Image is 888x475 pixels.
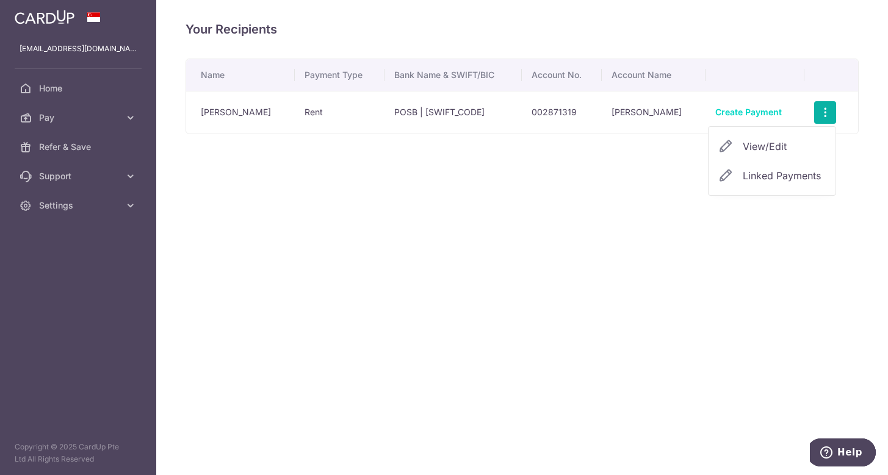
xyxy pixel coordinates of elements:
[709,132,836,161] a: View/Edit
[743,139,826,154] span: View/Edit
[39,82,120,95] span: Home
[15,10,74,24] img: CardUp
[186,91,295,134] td: [PERSON_NAME]
[39,141,120,153] span: Refer & Save
[39,170,120,182] span: Support
[27,9,52,20] span: Help
[709,161,836,190] a: Linked Payments
[810,438,876,469] iframe: Opens a widget where you can find more information
[295,91,384,134] td: Rent
[384,91,522,134] td: POSB | [SWIFT_CODE]
[186,20,859,39] h4: Your Recipients
[743,170,821,182] span: translation missing: en.user_payees.user_payee_list.linked_payments
[522,59,602,91] th: Account No.
[602,91,705,134] td: [PERSON_NAME]
[186,59,295,91] th: Name
[715,107,782,117] a: Create Payment
[384,59,522,91] th: Bank Name & SWIFT/BIC
[39,199,120,212] span: Settings
[39,112,120,124] span: Pay
[602,59,705,91] th: Account Name
[20,43,137,55] p: [EMAIL_ADDRESS][DOMAIN_NAME]
[295,59,384,91] th: Payment Type
[522,91,602,134] td: 002871319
